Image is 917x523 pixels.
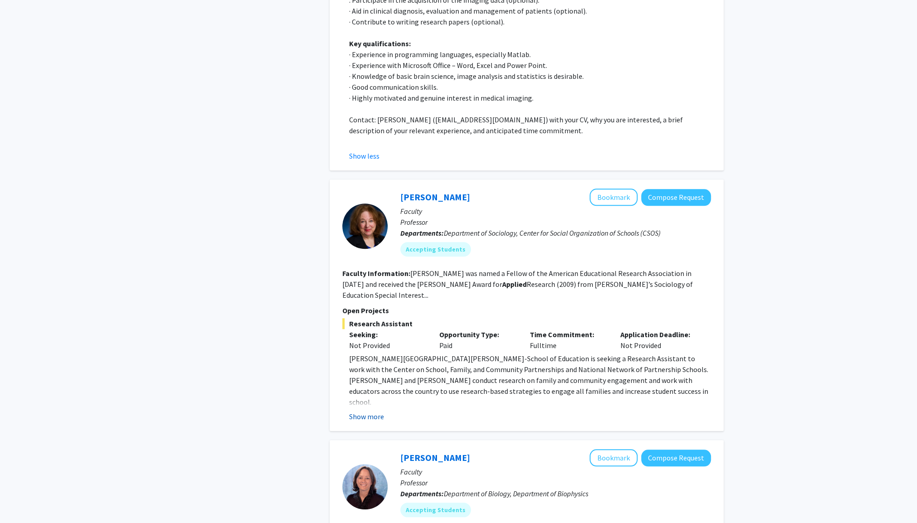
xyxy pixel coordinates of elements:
[400,228,444,237] b: Departments:
[439,329,516,340] p: Opportunity Type:
[342,305,711,316] p: Open Projects
[400,477,711,488] p: Professor
[444,228,661,237] span: Department of Sociology, Center for Social Organization of Schools (CSOS)
[342,318,711,329] span: Research Assistant
[349,71,711,82] p: · Knowledge of basic brain science, image analysis and statistics is desirable.
[349,340,426,351] div: Not Provided
[530,329,607,340] p: Time Commitment:
[432,329,523,351] div: Paid
[400,503,471,517] mat-chip: Accepting Students
[7,482,38,516] iframe: Chat
[614,329,704,351] div: Not Provided
[349,329,426,340] p: Seeking:
[523,329,614,351] div: Fulltime
[349,411,384,422] button: Show more
[590,189,638,206] button: Add Joyce Epstein to Bookmarks
[349,16,711,27] p: · Contribute to writing research papers (optional).
[349,60,711,71] p: · Experience with Microsoft Office – Word, Excel and Power Point.
[349,5,711,16] p: · Aid in clinical diagnosis, evaluation and management of patients (optional).
[590,449,638,466] button: Add Karen Fleming to Bookmarks
[349,82,711,92] p: · Good communication skills.
[400,489,444,498] b: Departments:
[641,450,711,466] button: Compose Request to Karen Fleming
[342,269,410,278] b: Faculty Information:
[400,452,470,463] a: [PERSON_NAME]
[342,269,693,300] fg-read-more: [PERSON_NAME] was named a Fellow of the American Educational Research Association in [DATE] and r...
[349,39,411,48] strong: Key qualifications:
[400,242,471,257] mat-chip: Accepting Students
[349,353,711,407] p: [PERSON_NAME][GEOGRAPHIC_DATA][PERSON_NAME]-School of Education is seeking a Research Assistant t...
[349,150,379,161] button: Show less
[641,189,711,206] button: Compose Request to Joyce Epstein
[400,191,470,203] a: [PERSON_NAME]
[502,280,527,289] b: Applied
[620,329,697,340] p: Application Deadline:
[349,49,711,60] p: · Experience in programming languages, especially Matlab.
[400,217,711,228] p: Professor
[400,206,711,217] p: Faculty
[400,466,711,477] p: Faculty
[349,114,711,136] p: Contact: [PERSON_NAME] ([EMAIL_ADDRESS][DOMAIN_NAME]) with your CV, why you are interested, a bri...
[349,92,711,103] p: · Highly motivated and genuine interest in medical imaging.
[444,489,588,498] span: Department of Biology, Department of Biophysics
